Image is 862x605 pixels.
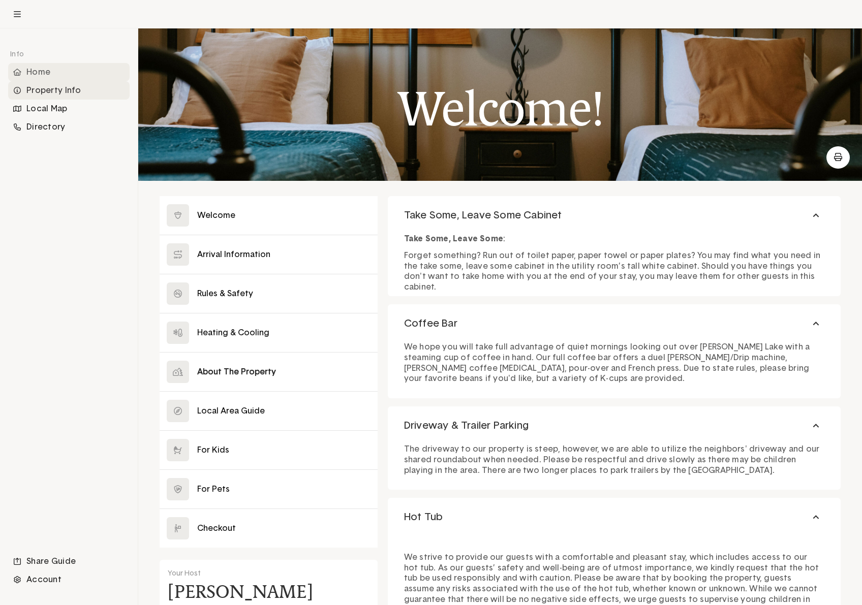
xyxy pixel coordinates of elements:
h4: [PERSON_NAME] [168,584,313,600]
strong: Take Some, Leave Some [404,235,503,243]
li: Navigation item [8,100,130,118]
span: Driveway & Trailer Parking [404,419,529,432]
li: Navigation item [8,63,130,81]
div: Share Guide [8,552,130,570]
button: Hot Tub [388,498,841,536]
p: Forget something? Run out of toilet paper, paper towel or paper plates? You may find what you nee... [404,250,824,293]
span: Coffee Bar [404,317,457,330]
h1: Welcome! [397,82,604,136]
p: : [404,234,824,244]
span: Hot Tub [404,511,443,524]
span: Take Some, Leave Some Cabinet [404,209,562,222]
div: Local Map [8,100,130,118]
p: The driveway to our property is steep, however, we are able to utilize the neighbors' driveway an... [404,444,824,475]
div: Account [8,570,130,589]
div: Home [8,63,130,81]
button: Take Some, Leave Some Cabinet [388,196,841,235]
button: Driveway & Trailer Parking [388,406,841,445]
button: Coffee Bar [388,304,841,343]
span: Your Host [168,570,201,577]
li: Navigation item [8,81,130,100]
li: Navigation item [8,552,130,570]
div: Property Info [8,81,130,100]
p: We hope you will take full advantage of quiet mornings looking out over [PERSON_NAME] Lake with a... [404,342,824,384]
li: Navigation item [8,570,130,589]
li: Navigation item [8,118,130,136]
div: Directory [8,118,130,136]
